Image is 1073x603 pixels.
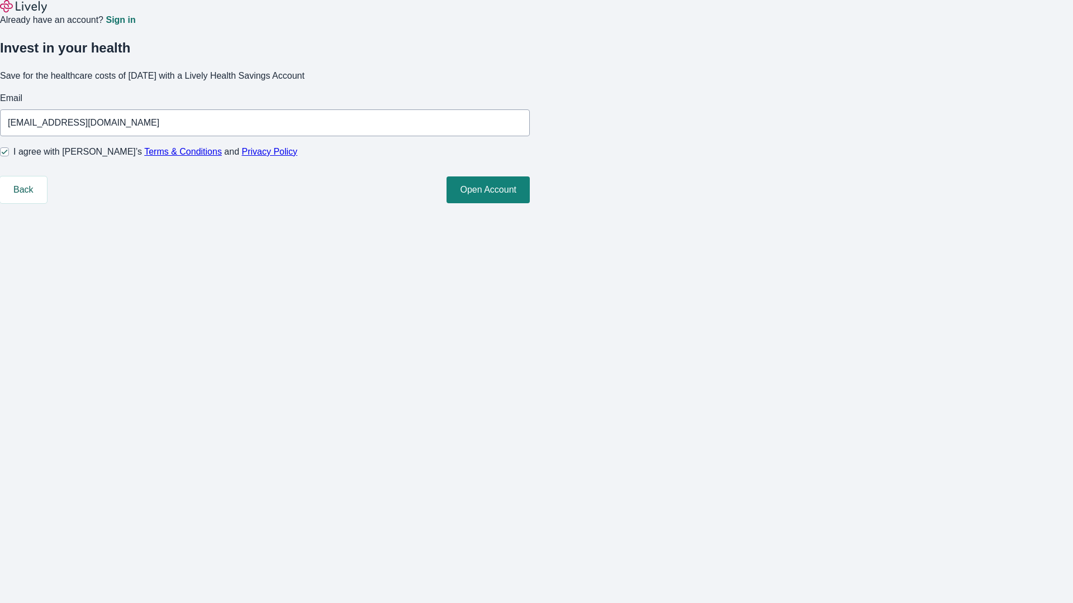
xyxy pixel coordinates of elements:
a: Sign in [106,16,135,25]
button: Open Account [447,176,530,203]
a: Terms & Conditions [144,147,222,156]
span: I agree with [PERSON_NAME]’s and [13,145,297,159]
a: Privacy Policy [242,147,298,156]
